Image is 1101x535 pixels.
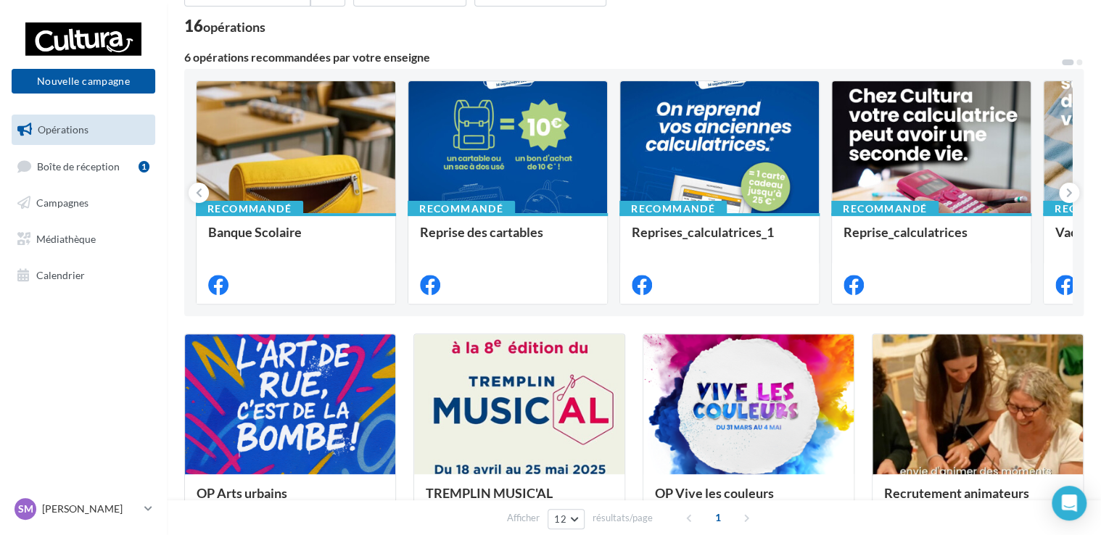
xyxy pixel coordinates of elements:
span: 1 [706,506,730,529]
div: 16 [184,18,265,34]
span: Reprise_calculatrices [844,224,968,240]
span: Afficher [507,511,540,525]
a: Campagnes [9,188,158,218]
div: opérations [203,20,265,33]
span: Reprises_calculatrices_1 [632,224,774,240]
span: Opérations [38,123,88,136]
div: Open Intercom Messenger [1052,486,1086,521]
div: 6 opérations recommandées par votre enseigne [184,51,1060,63]
span: OP Vive les couleurs [655,485,774,501]
button: 12 [548,509,585,529]
span: Banque Scolaire [208,224,302,240]
span: Boîte de réception [37,159,120,172]
div: Recommandé [831,201,939,217]
a: Boîte de réception1 [9,151,158,182]
span: OP Arts urbains [197,485,287,501]
span: Calendrier [36,268,85,281]
div: 1 [139,161,149,173]
span: Médiathèque [36,233,96,245]
div: Recommandé [408,201,515,217]
span: Campagnes [36,196,88,209]
button: Nouvelle campagne [12,69,155,94]
div: Recommandé [196,201,303,217]
span: résultats/page [593,511,653,525]
span: Recrutement animateurs [884,485,1029,501]
span: 12 [554,513,566,525]
p: [PERSON_NAME] [42,502,139,516]
div: Recommandé [619,201,727,217]
span: SM [18,502,33,516]
a: Opérations [9,115,158,145]
a: Médiathèque [9,224,158,254]
a: SM [PERSON_NAME] [12,495,155,523]
span: Reprise des cartables [420,224,543,240]
span: TREMPLIN MUSIC'AL [426,485,553,501]
a: Calendrier [9,260,158,291]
